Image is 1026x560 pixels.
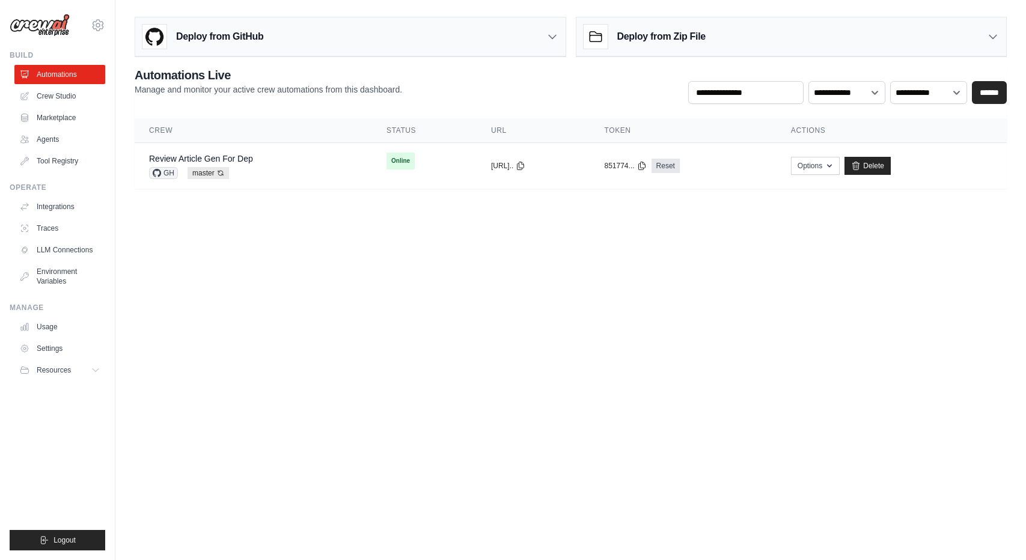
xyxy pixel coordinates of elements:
th: URL [477,118,590,143]
a: Usage [14,317,105,336]
a: Settings [14,339,105,358]
div: Build [10,50,105,60]
span: GH [149,167,178,179]
a: Agents [14,130,105,149]
span: Logout [53,535,76,545]
a: Marketplace [14,108,105,127]
h3: Deploy from GitHub [176,29,263,44]
p: Manage and monitor your active crew automations from this dashboard. [135,84,402,96]
img: Logo [10,14,70,37]
a: Reset [652,159,680,173]
button: 851774... [605,161,647,171]
button: Options [791,157,840,175]
span: master [188,167,229,179]
h2: Automations Live [135,67,402,84]
button: Resources [14,361,105,380]
th: Actions [777,118,1007,143]
a: Tool Registry [14,151,105,171]
span: Resources [37,365,71,375]
a: Review Article Gen For Dep [149,154,253,163]
div: Operate [10,183,105,192]
a: Integrations [14,197,105,216]
a: LLM Connections [14,240,105,260]
th: Status [372,118,477,143]
span: Online [386,153,415,169]
th: Token [590,118,777,143]
a: Environment Variables [14,262,105,291]
a: Crew Studio [14,87,105,106]
a: Automations [14,65,105,84]
h3: Deploy from Zip File [617,29,706,44]
th: Crew [135,118,372,143]
button: Logout [10,530,105,550]
img: GitHub Logo [142,25,166,49]
div: Manage [10,303,105,312]
a: Traces [14,219,105,238]
a: Delete [844,157,891,175]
